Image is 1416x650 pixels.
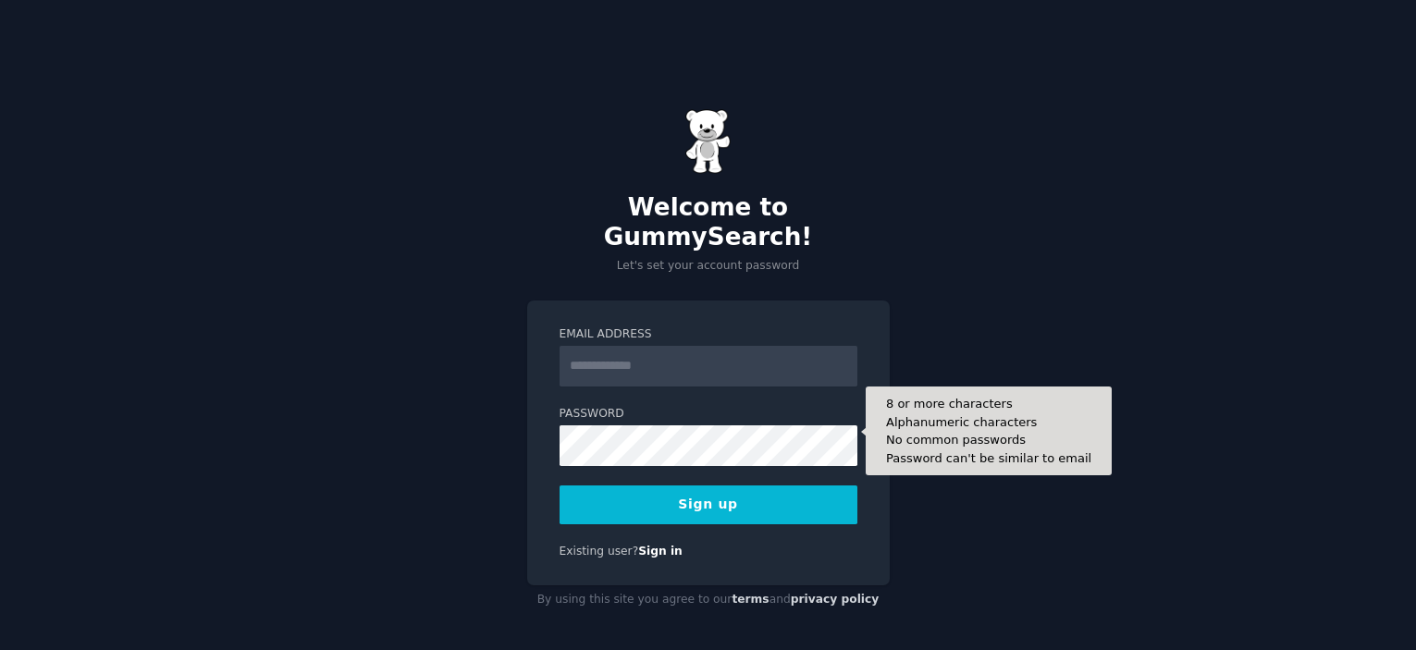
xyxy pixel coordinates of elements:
[791,593,880,606] a: privacy policy
[527,258,890,275] p: Let's set your account password
[560,545,639,558] span: Existing user?
[732,593,769,606] a: terms
[560,326,857,343] label: Email Address
[638,545,683,558] a: Sign in
[685,109,732,174] img: Gummy Bear
[560,485,857,524] button: Sign up
[527,585,890,615] div: By using this site you agree to our and
[527,193,890,251] h2: Welcome to GummySearch!
[560,406,857,423] label: Password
